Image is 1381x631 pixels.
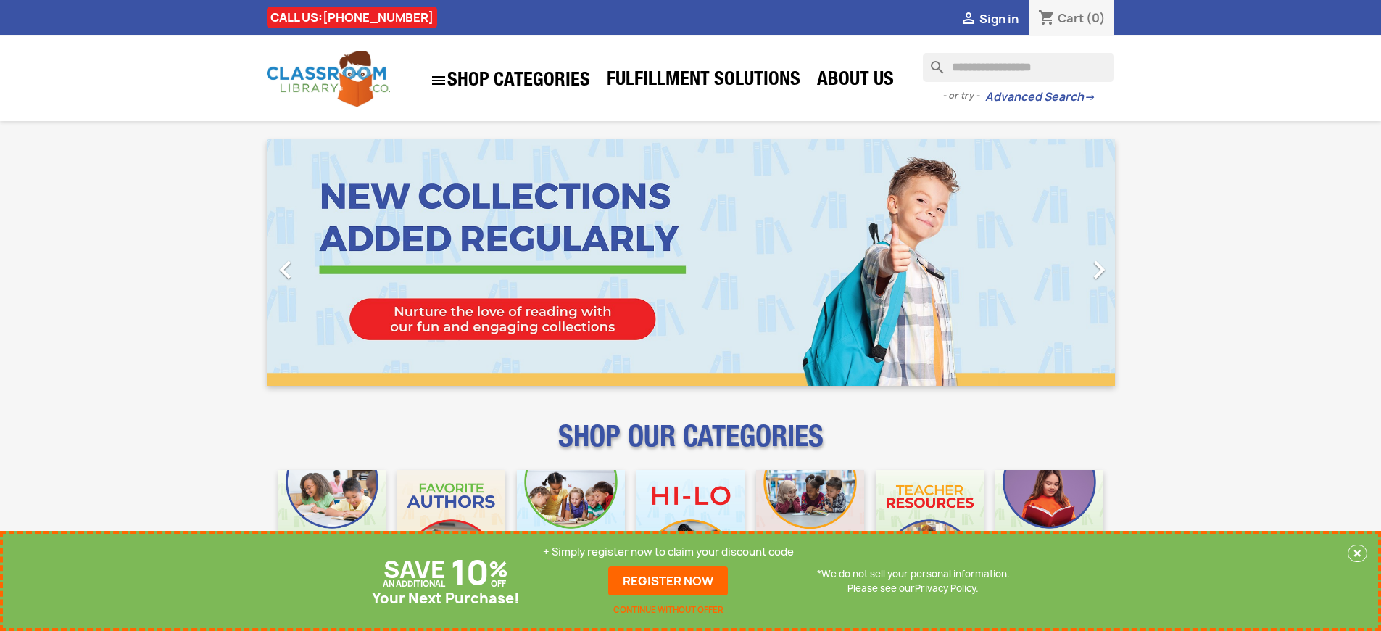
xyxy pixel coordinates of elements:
a: Advanced Search→ [985,90,1095,104]
span: Sign in [979,11,1019,27]
a: [PHONE_NUMBER] [323,9,434,25]
a: Next [987,139,1115,386]
i:  [430,72,447,89]
i:  [268,252,304,288]
p: SHOP OUR CATEGORIES [267,432,1115,458]
span: - or try - [942,88,985,103]
ul: Carousel container [267,139,1115,386]
img: CLC_Favorite_Authors_Mobile.jpg [397,470,505,578]
img: CLC_HiLo_Mobile.jpg [636,470,745,578]
span: (0) [1086,10,1106,26]
a: About Us [810,67,901,96]
a:  Sign in [960,11,1019,27]
i: shopping_cart [1038,10,1056,28]
i:  [1081,252,1117,288]
i:  [960,11,977,28]
img: CLC_Fiction_Nonfiction_Mobile.jpg [756,470,864,578]
div: CALL US: [267,7,437,28]
img: CLC_Teacher_Resources_Mobile.jpg [876,470,984,578]
a: Previous [267,139,394,386]
img: Classroom Library Company [267,51,390,107]
input: Search [923,53,1114,82]
a: SHOP CATEGORIES [423,65,597,96]
img: CLC_Phonics_And_Decodables_Mobile.jpg [517,470,625,578]
a: Fulfillment Solutions [600,67,808,96]
i: search [923,53,940,70]
img: CLC_Dyslexia_Mobile.jpg [995,470,1103,578]
img: CLC_Bulk_Mobile.jpg [278,470,386,578]
span: Cart [1058,10,1084,26]
span: → [1084,90,1095,104]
